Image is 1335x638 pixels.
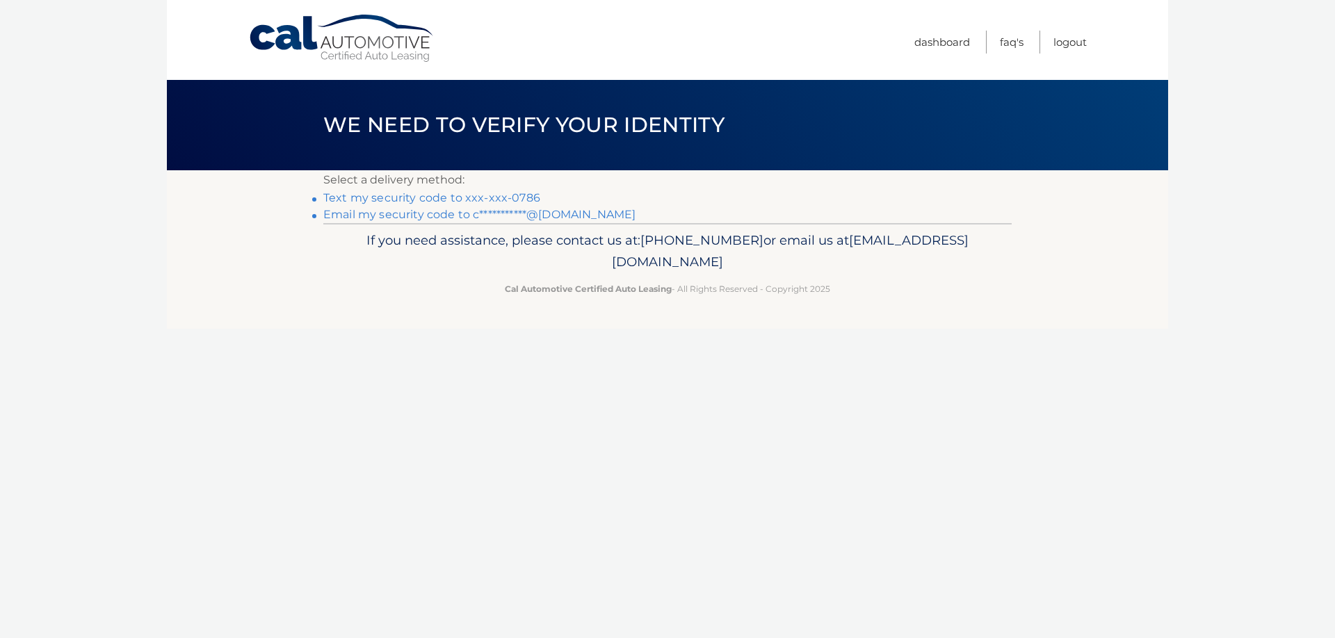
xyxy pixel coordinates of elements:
p: - All Rights Reserved - Copyright 2025 [332,281,1003,296]
p: Select a delivery method: [323,170,1012,190]
a: Text my security code to xxx-xxx-0786 [323,191,540,204]
strong: Cal Automotive Certified Auto Leasing [505,284,672,294]
a: FAQ's [1000,31,1023,54]
p: If you need assistance, please contact us at: or email us at [332,229,1003,274]
a: Cal Automotive [248,14,436,63]
a: Logout [1053,31,1087,54]
span: We need to verify your identity [323,112,725,138]
span: [PHONE_NUMBER] [640,232,763,248]
a: Dashboard [914,31,970,54]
